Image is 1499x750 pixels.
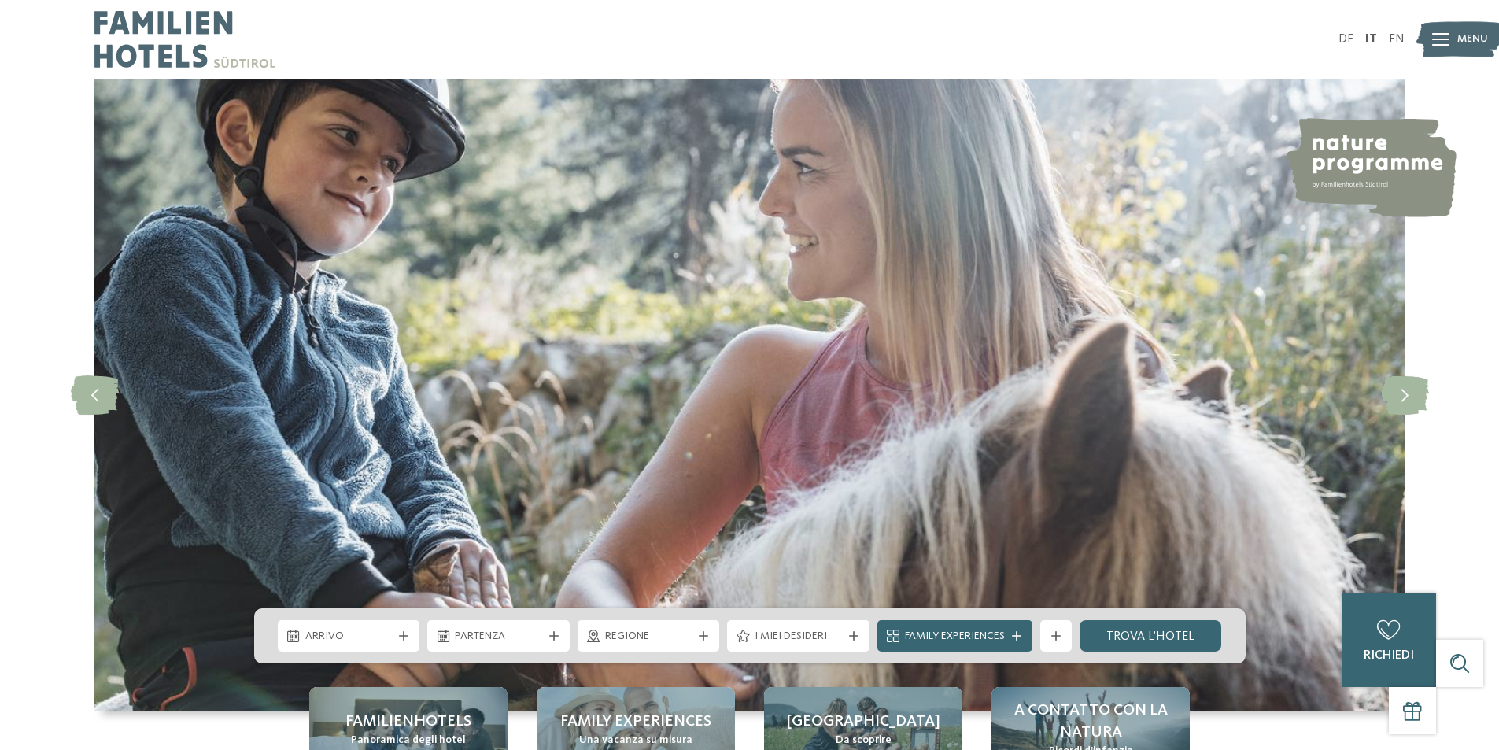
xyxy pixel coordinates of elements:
[1283,118,1457,217] img: nature programme by Familienhotels Südtirol
[1342,593,1436,687] a: richiedi
[579,733,692,748] span: Una vacanza su misura
[1457,31,1488,47] span: Menu
[560,711,711,733] span: Family experiences
[455,629,542,645] span: Partenza
[345,711,471,733] span: Familienhotels
[1364,649,1414,662] span: richiedi
[305,629,393,645] span: Arrivo
[755,629,842,645] span: I miei desideri
[905,629,1005,645] span: Family Experiences
[1338,33,1353,46] a: DE
[605,629,692,645] span: Regione
[351,733,466,748] span: Panoramica degli hotel
[1007,700,1174,744] span: A contatto con la natura
[94,79,1405,711] img: Family hotel Alto Adige: the happy family places!
[1389,33,1405,46] a: EN
[1365,33,1377,46] a: IT
[836,733,892,748] span: Da scoprire
[1080,620,1222,652] a: trova l’hotel
[787,711,940,733] span: [GEOGRAPHIC_DATA]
